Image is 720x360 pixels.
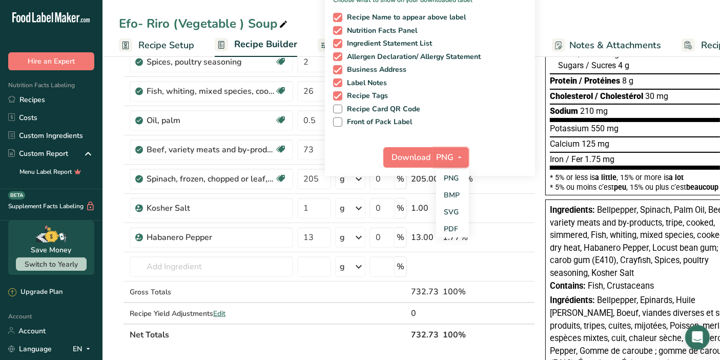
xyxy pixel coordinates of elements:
div: g [340,231,345,244]
div: Custom Report [8,148,68,159]
div: g [340,173,345,185]
div: Recipe Yield Adjustments [130,308,293,319]
div: 100% [443,286,486,298]
span: Recipe Card QR Code [342,105,421,114]
div: g [340,202,345,214]
span: Ingredient Statement List [342,39,433,48]
div: Kosher Salt [147,202,275,214]
span: Iron [550,154,564,164]
div: Save Money [31,245,72,255]
div: Fish, whiting, mixed species, cooked, dry heat [147,85,275,97]
span: Sugars [558,61,584,70]
div: Habanero Pepper [147,231,275,244]
a: PNG [436,170,469,187]
div: 13.00 [411,231,439,244]
span: Download [392,151,431,164]
span: Calcium [550,139,580,149]
th: 100% [441,324,488,345]
a: Language [8,340,52,358]
th: 732.73 [409,324,441,345]
span: Ingrédients: [550,295,595,305]
span: Sodium [550,106,578,116]
div: 205.00 [411,173,439,185]
span: Edit [213,309,225,318]
span: Front of Pack Label [342,117,413,127]
input: Add Ingredient [130,256,293,277]
div: BETA [8,191,25,199]
button: Hire an Expert [8,52,94,70]
a: PDF [436,221,469,237]
span: beaucoup [686,183,718,191]
span: Notes & Attachments [569,38,661,52]
span: 4 g [618,61,629,70]
span: Recipe Builder [234,37,297,51]
span: Ingredients: [550,205,595,215]
a: BMP [436,187,469,204]
span: / Cholestérol [595,91,643,101]
span: a lot [669,173,684,182]
a: Recipe Builder [215,33,297,57]
div: Upgrade Plan [8,287,63,297]
button: PNG [434,147,469,168]
div: 732.73 [411,286,439,298]
span: PNG [437,151,454,164]
span: Nutrition Facts Panel [342,26,418,35]
span: Cholesterol [550,91,593,101]
span: 1.75 mg [585,154,614,164]
a: SVG [436,204,469,221]
button: Download [383,147,434,168]
th: Net Totals [128,324,409,345]
div: Spinach, frozen, chopped or leaf, unprepared (Includes foods for USDA's Food Distribution Program) [147,173,275,185]
span: 30 mg [645,91,668,101]
span: Switch to Yearly [25,259,78,269]
span: Contains: [550,281,586,291]
div: Efo- Riro (Vegetable ) Soup [119,14,290,33]
span: Business Address [342,65,407,74]
span: Recipe Setup [138,38,194,52]
div: Open Intercom Messenger [685,325,710,350]
button: Switch to Yearly [16,257,87,271]
div: Gross Totals [130,287,293,297]
span: Recipe Name to appear above label [342,13,466,22]
span: / Protéines [579,76,620,86]
div: 0 [411,307,439,319]
a: Notes & Attachments [552,34,661,57]
span: / Fer [566,154,583,164]
span: Recipe Tags [342,91,388,101]
div: g [340,261,345,273]
span: Label Notes [342,78,387,88]
span: Allergen Declaration/ Allergy Statement [342,52,481,62]
span: / Sucres [586,61,616,70]
span: Potassium [550,124,589,133]
div: Beef, variety meats and by-products, tripe, cooked, simmered [147,144,275,156]
span: peu [614,183,626,191]
div: 1.77% [443,231,486,244]
div: Oil, palm [147,114,275,127]
div: Spices, poultry seasoning [147,56,275,68]
div: 1.00 [411,202,439,214]
span: Protein [550,76,577,86]
a: Recipe Setup [119,34,194,57]
a: Customize Label [318,34,406,57]
span: 550 mg [591,124,619,133]
span: a little [595,173,616,182]
div: EN [73,343,94,355]
span: 210 mg [580,106,608,116]
span: 8 g [622,76,633,86]
span: 125 mg [582,139,609,149]
span: Fish, Crustaceans [588,281,654,291]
